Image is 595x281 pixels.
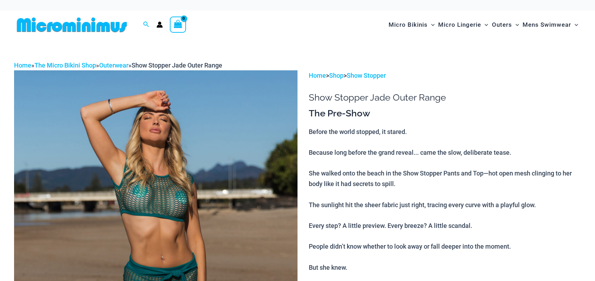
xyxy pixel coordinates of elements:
[571,16,578,34] span: Menu Toggle
[34,62,96,69] a: The Micro Bikini Shop
[14,62,31,69] a: Home
[309,108,581,120] h3: The Pre-Show
[386,13,581,37] nav: Site Navigation
[481,16,488,34] span: Menu Toggle
[99,62,128,69] a: Outerwear
[309,70,581,81] p: > >
[523,16,571,34] span: Mens Swimwear
[438,16,481,34] span: Micro Lingerie
[170,17,186,33] a: View Shopping Cart, empty
[387,14,436,36] a: Micro BikinisMenu ToggleMenu Toggle
[309,72,326,79] a: Home
[512,16,519,34] span: Menu Toggle
[492,16,512,34] span: Outers
[14,62,222,69] span: » » »
[132,62,222,69] span: Show Stopper Jade Outer Range
[347,72,386,79] a: Show Stopper
[309,92,581,103] h1: Show Stopper Jade Outer Range
[329,72,344,79] a: Shop
[521,14,580,36] a: Mens SwimwearMenu ToggleMenu Toggle
[436,14,490,36] a: Micro LingerieMenu ToggleMenu Toggle
[389,16,428,34] span: Micro Bikinis
[14,17,130,33] img: MM SHOP LOGO FLAT
[143,20,149,29] a: Search icon link
[490,14,521,36] a: OutersMenu ToggleMenu Toggle
[428,16,435,34] span: Menu Toggle
[156,21,163,28] a: Account icon link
